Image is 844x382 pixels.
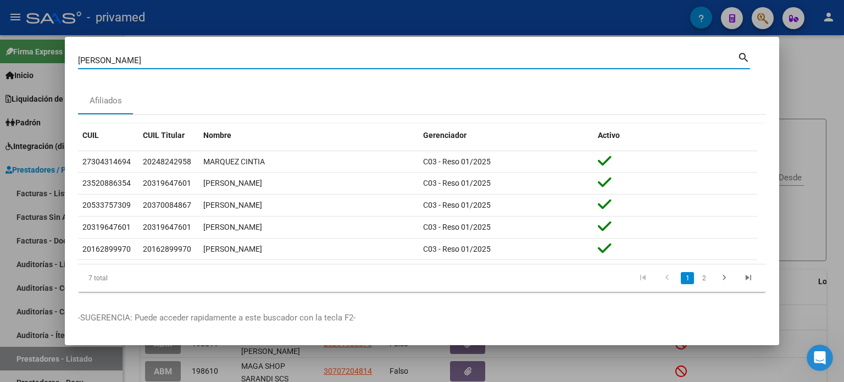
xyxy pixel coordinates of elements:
span: 20248242958 [143,157,191,166]
span: CUIL Titular [143,131,185,140]
datatable-header-cell: CUIL [78,124,138,147]
span: Gerenciador [423,131,467,140]
iframe: Intercom live chat [807,345,833,371]
span: C03 - Reso 01/2025 [423,201,491,209]
div: MARQUEZ CINTIA [203,156,414,168]
datatable-header-cell: CUIL Titular [138,124,199,147]
span: C03 - Reso 01/2025 [423,157,491,166]
span: Activo [598,131,620,140]
datatable-header-cell: Nombre [199,124,419,147]
span: CUIL [82,131,99,140]
div: 27304314694 [82,156,131,168]
span: C03 - Reso 01/2025 [423,179,491,187]
mat-icon: search [737,50,750,63]
span: C03 - Reso 01/2025 [423,245,491,253]
a: go to next page [714,272,735,284]
div: 23520886354 [82,177,131,190]
div: [PERSON_NAME] [203,177,414,190]
div: [PERSON_NAME] [203,221,414,234]
span: 20319647601 [143,179,191,187]
div: [PERSON_NAME] [203,199,414,212]
a: go to last page [738,272,759,284]
a: 1 [681,272,694,284]
a: go to first page [632,272,653,284]
div: [PERSON_NAME] [203,243,414,256]
li: page 2 [696,269,712,287]
span: 20162899970 [143,245,191,253]
span: 20370084867 [143,201,191,209]
datatable-header-cell: Gerenciador [419,124,593,147]
datatable-header-cell: Activo [593,124,757,147]
span: Nombre [203,131,231,140]
li: page 1 [679,269,696,287]
div: 20319647601 [82,221,131,234]
a: go to previous page [657,272,678,284]
div: Afiliados [90,95,122,107]
div: 20533757309 [82,199,131,212]
p: -SUGERENCIA: Puede acceder rapidamente a este buscador con la tecla F2- [78,312,766,324]
span: 20319647601 [143,223,191,231]
a: 2 [697,272,710,284]
div: 20162899970 [82,243,131,256]
span: C03 - Reso 01/2025 [423,223,491,231]
div: 7 total [78,264,214,292]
